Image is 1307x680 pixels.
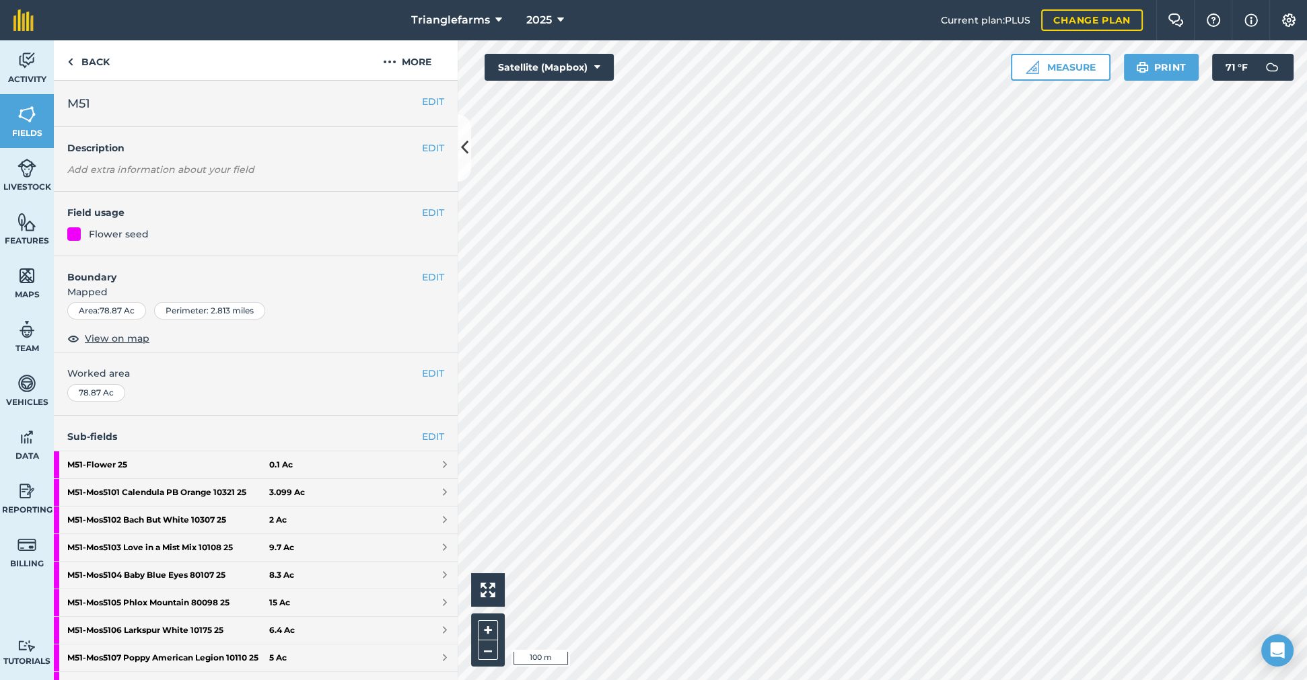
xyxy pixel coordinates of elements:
h4: Field usage [67,205,422,220]
img: A question mark icon [1205,13,1222,27]
a: M51-Mos5104 Baby Blue Eyes 80107 258.3 Ac [54,562,458,589]
strong: 8.3 Ac [269,570,294,580]
strong: M51 - Flower 25 [67,451,269,478]
button: Measure [1011,54,1110,81]
strong: 2 Ac [269,515,287,525]
span: Mapped [54,285,458,299]
button: EDIT [422,366,444,381]
img: svg+xml;base64,PD94bWwgdmVyc2lvbj0iMS4wIiBlbmNvZGluZz0idXRmLTgiPz4KPCEtLSBHZW5lcmF0b3I6IEFkb2JlIE... [17,50,36,71]
img: Four arrows, one pointing top left, one top right, one bottom right and the last bottom left [481,582,495,597]
strong: M51 - Mos5105 Phlox Mountain 80098 25 [67,589,269,616]
div: Flower seed [89,227,149,241]
img: svg+xml;base64,PD94bWwgdmVyc2lvbj0iMS4wIiBlbmNvZGluZz0idXRmLTgiPz4KPCEtLSBHZW5lcmF0b3I6IEFkb2JlIE... [17,319,36,340]
div: Area : 78.87 Ac [67,302,146,319]
strong: M51 - Mos5106 Larkspur White 10175 25 [67,617,269,644]
a: M51-Mos5102 Bach But White 10307 252 Ac [54,506,458,533]
img: svg+xml;base64,PD94bWwgdmVyc2lvbj0iMS4wIiBlbmNvZGluZz0idXRmLTgiPz4KPCEtLSBHZW5lcmF0b3I6IEFkb2JlIE... [17,481,36,501]
strong: 9.7 Ac [269,542,294,553]
strong: 3.099 Ac [269,487,305,498]
img: svg+xml;base64,PD94bWwgdmVyc2lvbj0iMS4wIiBlbmNvZGluZz0idXRmLTgiPz4KPCEtLSBHZW5lcmF0b3I6IEFkb2JlIE... [17,640,36,652]
strong: 6.4 Ac [269,625,295,636]
strong: M51 - Mos5102 Bach But White 10307 25 [67,506,269,533]
img: svg+xml;base64,PHN2ZyB4bWxucz0iaHR0cDovL3d3dy53My5vcmcvMjAwMC9zdmciIHdpZHRoPSI1NiIgaGVpZ2h0PSI2MC... [17,212,36,232]
img: svg+xml;base64,PHN2ZyB4bWxucz0iaHR0cDovL3d3dy53My5vcmcvMjAwMC9zdmciIHdpZHRoPSI5IiBoZWlnaHQ9IjI0Ii... [67,54,73,70]
img: svg+xml;base64,PHN2ZyB4bWxucz0iaHR0cDovL3d3dy53My5vcmcvMjAwMC9zdmciIHdpZHRoPSIxNyIgaGVpZ2h0PSIxNy... [1244,12,1258,28]
img: svg+xml;base64,PHN2ZyB4bWxucz0iaHR0cDovL3d3dy53My5vcmcvMjAwMC9zdmciIHdpZHRoPSIxOCIgaGVpZ2h0PSIyNC... [67,330,79,346]
button: More [357,40,458,80]
strong: 5 Ac [269,652,287,663]
span: Current plan : PLUS [941,13,1030,28]
button: EDIT [422,94,444,109]
button: View on map [67,330,149,346]
img: svg+xml;base64,PHN2ZyB4bWxucz0iaHR0cDovL3d3dy53My5vcmcvMjAwMC9zdmciIHdpZHRoPSI1NiIgaGVpZ2h0PSI2MC... [17,104,36,124]
a: Change plan [1041,9,1143,31]
img: svg+xml;base64,PD94bWwgdmVyc2lvbj0iMS4wIiBlbmNvZGluZz0idXRmLTgiPz4KPCEtLSBHZW5lcmF0b3I6IEFkb2JlIE... [1259,54,1285,81]
img: Ruler icon [1026,61,1039,74]
img: svg+xml;base64,PD94bWwgdmVyc2lvbj0iMS4wIiBlbmNvZGluZz0idXRmLTgiPz4KPCEtLSBHZW5lcmF0b3I6IEFkb2JlIE... [17,427,36,447]
div: Open Intercom Messenger [1261,634,1294,667]
strong: 0.1 Ac [269,459,293,470]
img: svg+xml;base64,PHN2ZyB4bWxucz0iaHR0cDovL3d3dy53My5vcmcvMjAwMC9zdmciIHdpZHRoPSIxOSIgaGVpZ2h0PSIyNC... [1136,59,1149,75]
img: svg+xml;base64,PD94bWwgdmVyc2lvbj0iMS4wIiBlbmNvZGluZz0idXRmLTgiPz4KPCEtLSBHZW5lcmF0b3I6IEFkb2JlIE... [17,535,36,555]
div: 78.87 Ac [67,384,125,402]
span: View on map [85,331,149,346]
strong: M51 - Mos5107 Poppy American Legion 10110 25 [67,644,269,671]
button: + [478,620,498,640]
a: M51-Mos5103 Love in a Mist Mix 10108 259.7 Ac [54,534,458,561]
a: Back [54,40,123,80]
span: Trianglefarms [411,12,490,28]
img: svg+xml;base64,PD94bWwgdmVyc2lvbj0iMS4wIiBlbmNvZGluZz0idXRmLTgiPz4KPCEtLSBHZW5lcmF0b3I6IEFkb2JlIE... [17,158,36,178]
span: 71 ° F [1226,54,1248,81]
strong: 15 Ac [269,597,290,608]
strong: M51 - Mos5103 Love in a Mist Mix 10108 25 [67,534,269,561]
img: Two speech bubbles overlapping with the left bubble in the forefront [1168,13,1184,27]
button: – [478,640,498,660]
img: svg+xml;base64,PD94bWwgdmVyc2lvbj0iMS4wIiBlbmNvZGluZz0idXRmLTgiPz4KPCEtLSBHZW5lcmF0b3I6IEFkb2JlIE... [17,373,36,393]
button: Print [1124,54,1199,81]
button: Satellite (Mapbox) [485,54,614,81]
a: M51-Mos5106 Larkspur White 10175 256.4 Ac [54,617,458,644]
span: Worked area [67,366,444,381]
img: A cog icon [1281,13,1297,27]
button: EDIT [422,270,444,285]
a: M51-Mos5101 Calendula PB Orange 10321 253.099 Ac [54,479,458,506]
a: M51-Mos5107 Poppy American Legion 10110 255 Ac [54,644,458,671]
strong: M51 - Mos5101 Calendula PB Orange 10321 25 [67,479,269,506]
h4: Sub-fields [54,429,458,444]
span: M51 [67,94,90,113]
div: Perimeter : 2.813 miles [154,302,265,319]
button: EDIT [422,205,444,220]
img: fieldmargin Logo [13,9,34,31]
img: svg+xml;base64,PHN2ZyB4bWxucz0iaHR0cDovL3d3dy53My5vcmcvMjAwMC9zdmciIHdpZHRoPSI1NiIgaGVpZ2h0PSI2MC... [17,266,36,286]
a: M51-Flower 250.1 Ac [54,451,458,478]
img: svg+xml;base64,PHN2ZyB4bWxucz0iaHR0cDovL3d3dy53My5vcmcvMjAwMC9zdmciIHdpZHRoPSIyMCIgaGVpZ2h0PSIyNC... [383,54,396,70]
strong: M51 - Mos5104 Baby Blue Eyes 80107 25 [67,562,269,589]
button: 71 °F [1212,54,1294,81]
a: M51-Mos5105 Phlox Mountain 80098 2515 Ac [54,589,458,616]
h4: Description [67,141,444,155]
h4: Boundary [54,256,422,285]
span: 2025 [526,12,552,28]
em: Add extra information about your field [67,163,254,176]
button: EDIT [422,141,444,155]
a: EDIT [422,429,444,444]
